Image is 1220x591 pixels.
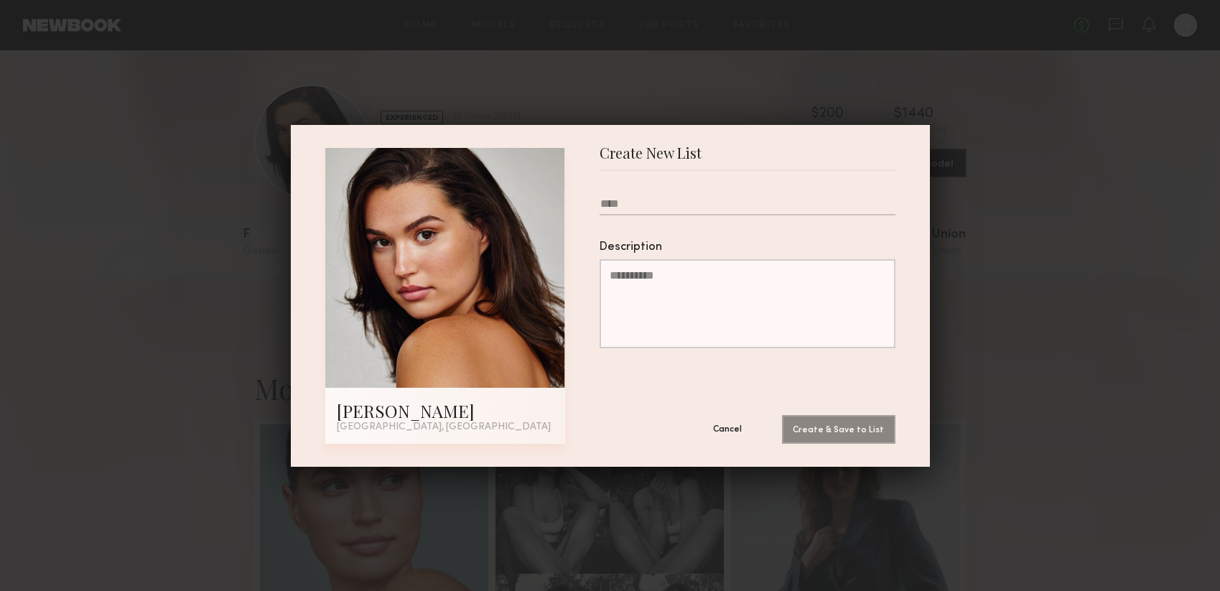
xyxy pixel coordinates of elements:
span: Create New List [600,148,702,169]
textarea: Description [600,259,895,348]
button: Create & Save to List [782,415,895,444]
div: Description [600,241,895,253]
div: [PERSON_NAME] [337,399,554,422]
div: [GEOGRAPHIC_DATA], [GEOGRAPHIC_DATA] [337,422,554,432]
button: Cancel [684,414,770,443]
